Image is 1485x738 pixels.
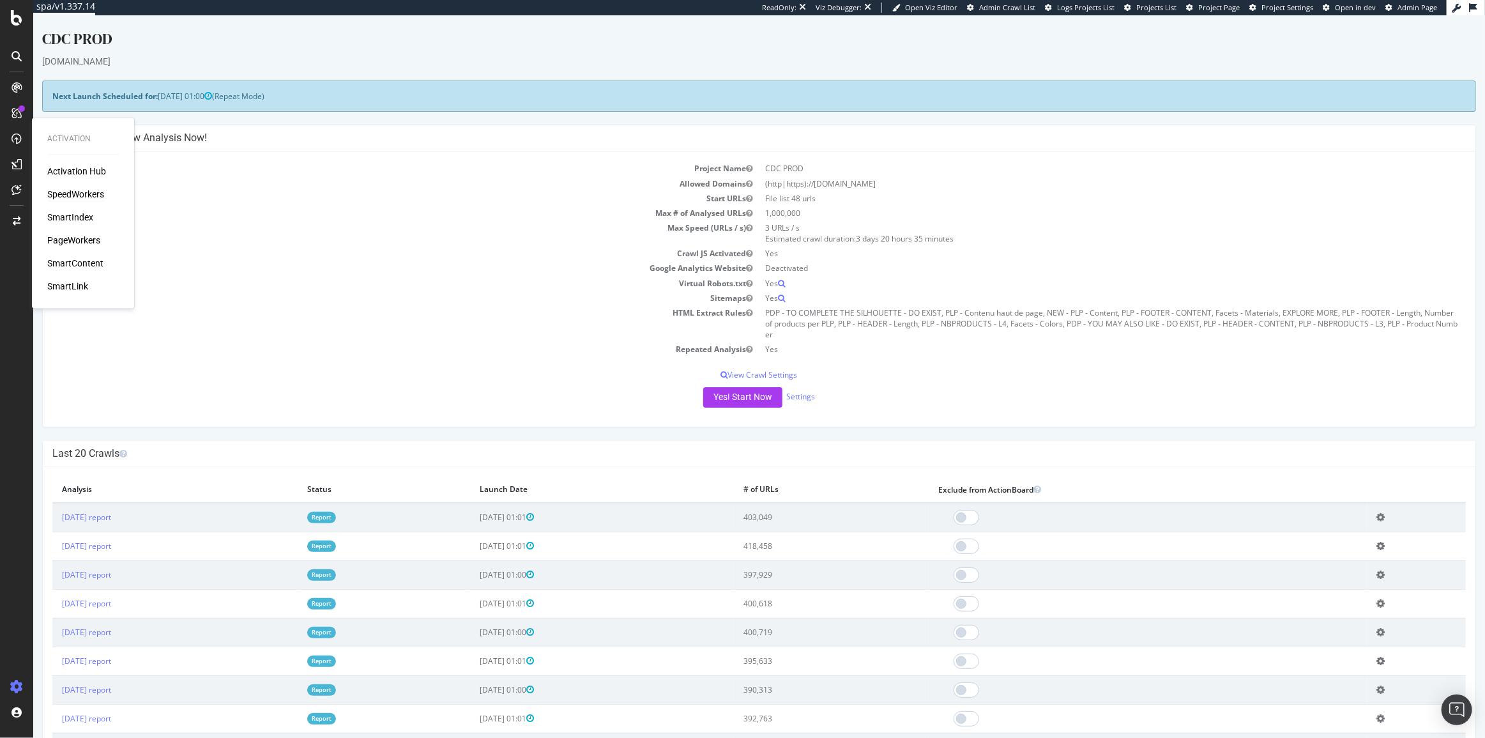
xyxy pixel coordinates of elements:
[29,525,78,536] a: [DATE] report
[19,261,726,275] td: Virtual Robots.txt
[701,488,895,517] td: 403,049
[19,432,1433,445] h4: Last 20 Crawls
[19,161,726,176] td: Allowed Domains
[446,525,501,536] span: [DATE] 01:01
[29,611,78,622] a: [DATE] report
[892,3,957,13] a: Open Viz Editor
[726,290,1433,327] td: PDP - TO COMPLETE THE SILHOUETTE - DO EXIST, PLP - Contenu haut de page, NEW - PLP - Content, PLP...
[19,205,726,231] td: Max Speed (URLs / s)
[979,3,1035,12] span: Admin Crawl List
[29,640,78,651] a: [DATE] report
[437,461,701,488] th: Launch Date
[29,583,78,594] a: [DATE] report
[264,461,436,488] th: Status
[446,698,501,709] span: [DATE] 01:01
[1136,3,1177,12] span: Projects List
[446,640,501,651] span: [DATE] 01:01
[19,461,264,488] th: Analysis
[701,516,895,545] td: 418,458
[905,3,957,12] span: Open Viz Editor
[446,611,501,622] span: [DATE] 01:00
[701,603,895,631] td: 400,719
[726,190,1433,205] td: 1,000,000
[274,640,303,651] a: Report
[446,496,501,507] span: [DATE] 01:01
[446,583,501,594] span: [DATE] 01:01
[726,275,1433,290] td: Yes
[274,698,303,709] a: Report
[753,376,782,387] a: Settings
[29,554,78,565] a: [DATE] report
[29,496,78,507] a: [DATE] report
[1261,3,1313,12] span: Project Settings
[47,165,106,178] a: Activation Hub
[701,461,895,488] th: # of URLs
[47,258,103,270] a: SmartContent
[29,698,78,709] a: [DATE] report
[274,496,303,507] a: Report
[967,3,1035,13] a: Admin Crawl List
[274,669,303,680] a: Report
[274,525,303,536] a: Report
[762,3,796,13] div: ReadOnly:
[19,275,726,290] td: Sitemaps
[823,218,921,229] span: 3 days 20 hours 35 minutes
[19,190,726,205] td: Max # of Analysed URLs
[19,231,726,245] td: Crawl JS Activated
[47,211,93,224] a: SmartIndex
[29,669,78,680] a: [DATE] report
[1124,3,1177,13] a: Projects List
[895,461,1334,488] th: Exclude from ActionBoard
[726,161,1433,176] td: (http|https)://[DOMAIN_NAME]
[1198,3,1240,12] span: Project Page
[9,13,1443,40] div: CDC PROD
[19,245,726,260] td: Google Analytics Website
[274,611,303,622] a: Report
[726,176,1433,190] td: File list 48 urls
[274,554,303,565] a: Report
[701,660,895,689] td: 390,313
[701,689,895,718] td: 392,763
[19,327,726,341] td: Repeated Analysis
[1045,3,1115,13] a: Logs Projects List
[9,40,1443,52] div: [DOMAIN_NAME]
[1186,3,1240,13] a: Project Page
[19,354,1433,365] p: View Crawl Settings
[1249,3,1313,13] a: Project Settings
[1323,3,1376,13] a: Open in dev
[19,290,726,327] td: HTML Extract Rules
[726,245,1433,260] td: Deactivated
[446,669,501,680] span: [DATE] 01:00
[9,65,1443,96] div: (Repeat Mode)
[1385,3,1437,13] a: Admin Page
[670,372,749,392] button: Yes! Start Now
[701,631,895,660] td: 395,633
[125,75,179,86] span: [DATE] 01:00
[274,583,303,594] a: Report
[816,3,862,13] div: Viz Debugger:
[701,545,895,574] td: 397,929
[1057,3,1115,12] span: Logs Projects List
[47,234,100,247] a: PageWorkers
[19,146,726,160] td: Project Name
[19,116,1433,129] h4: Configure your New Analysis Now!
[1442,695,1472,725] div: Open Intercom Messenger
[47,281,88,293] a: SmartLink
[726,205,1433,231] td: 3 URLs / s Estimated crawl duration:
[19,176,726,190] td: Start URLs
[1335,3,1376,12] span: Open in dev
[47,188,104,201] a: SpeedWorkers
[1397,3,1437,12] span: Admin Page
[726,231,1433,245] td: Yes
[726,327,1433,341] td: Yes
[726,146,1433,160] td: CDC PROD
[701,574,895,603] td: 400,618
[446,554,501,565] span: [DATE] 01:00
[726,261,1433,275] td: Yes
